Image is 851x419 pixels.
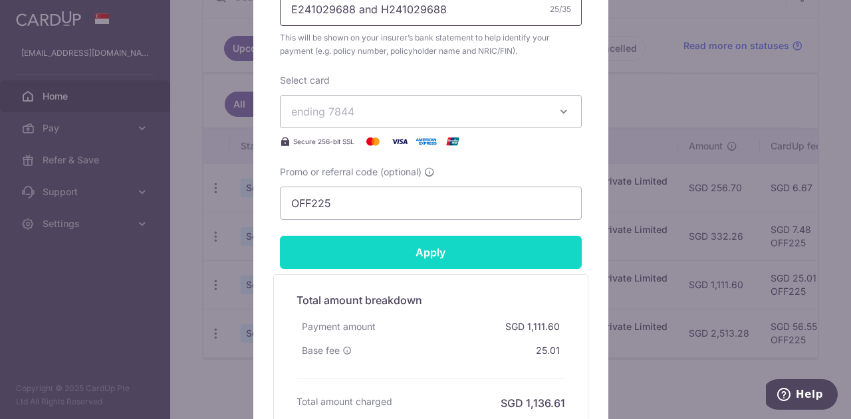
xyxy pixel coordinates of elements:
div: 25.01 [531,339,565,363]
span: Base fee [302,344,340,357]
div: 25/35 [550,3,571,16]
h5: Total amount breakdown [297,292,565,308]
input: Apply [280,236,582,269]
img: Visa [386,133,413,149]
img: American Express [413,133,439,149]
img: Mastercard [360,133,386,149]
img: UnionPay [439,133,466,149]
div: Payment amount [297,315,381,339]
span: Promo or referral code (optional) [280,165,422,179]
iframe: Opens a widget where you can find more information [766,379,838,412]
div: SGD 1,111.60 [500,315,565,339]
span: This will be shown on your insurer’s bank statement to help identify your payment (e.g. policy nu... [280,31,582,58]
h6: Total amount charged [297,395,392,408]
span: ending 7844 [291,105,354,118]
label: Select card [280,74,330,87]
h6: SGD 1,136.61 [501,395,565,411]
button: ending 7844 [280,95,582,128]
span: Secure 256-bit SSL [293,136,354,147]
